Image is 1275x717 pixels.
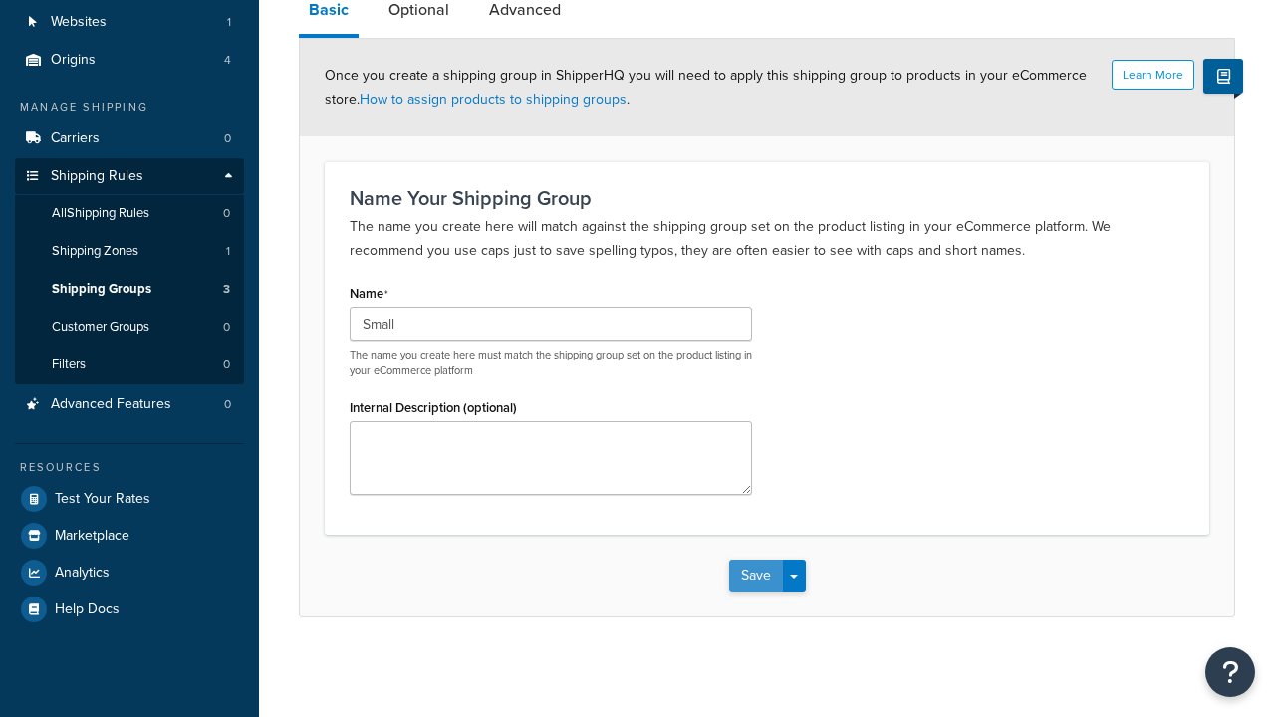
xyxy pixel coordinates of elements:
button: Show Help Docs [1203,59,1243,94]
label: Name [350,286,388,302]
p: The name you create here must match the shipping group set on the product listing in your eCommer... [350,348,752,378]
p: The name you create here will match against the shipping group set on the product listing in your... [350,215,1184,263]
span: 1 [227,14,231,31]
span: Carriers [51,130,100,147]
a: Shipping Groups3 [15,271,244,308]
span: 0 [224,130,231,147]
span: 3 [223,281,230,298]
span: Analytics [55,565,110,582]
span: Once you create a shipping group in ShipperHQ you will need to apply this shipping group to produ... [325,65,1087,110]
span: 0 [224,396,231,413]
a: Test Your Rates [15,481,244,517]
a: Marketplace [15,518,244,554]
a: Customer Groups0 [15,309,244,346]
li: Carriers [15,120,244,157]
span: Origins [51,52,96,69]
a: Carriers0 [15,120,244,157]
h3: Name Your Shipping Group [350,187,1184,209]
a: Websites1 [15,4,244,41]
button: Open Resource Center [1205,647,1255,697]
a: Shipping Rules [15,158,244,195]
span: Help Docs [55,601,120,618]
span: Shipping Groups [52,281,151,298]
span: Filters [52,357,86,373]
span: Shipping Rules [51,168,143,185]
li: Origins [15,42,244,79]
a: How to assign products to shipping groups [360,89,627,110]
span: Customer Groups [52,319,149,336]
div: Manage Shipping [15,99,244,116]
span: Advanced Features [51,396,171,413]
span: All Shipping Rules [52,205,149,222]
span: Test Your Rates [55,491,150,508]
span: Websites [51,14,107,31]
span: 4 [224,52,231,69]
a: Advanced Features0 [15,386,244,423]
span: Marketplace [55,528,129,545]
label: Internal Description (optional) [350,400,517,415]
li: Shipping Zones [15,233,244,270]
li: Advanced Features [15,386,244,423]
li: Shipping Rules [15,158,244,385]
span: 0 [223,205,230,222]
a: Shipping Zones1 [15,233,244,270]
a: Origins4 [15,42,244,79]
a: Help Docs [15,592,244,627]
button: Learn More [1112,60,1194,90]
a: Analytics [15,555,244,591]
li: Shipping Groups [15,271,244,308]
a: AllShipping Rules0 [15,195,244,232]
span: Shipping Zones [52,243,138,260]
button: Save [729,560,783,592]
li: Filters [15,347,244,383]
li: Websites [15,4,244,41]
span: 0 [223,357,230,373]
span: 1 [226,243,230,260]
li: Customer Groups [15,309,244,346]
div: Resources [15,459,244,476]
span: 0 [223,319,230,336]
a: Filters0 [15,347,244,383]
